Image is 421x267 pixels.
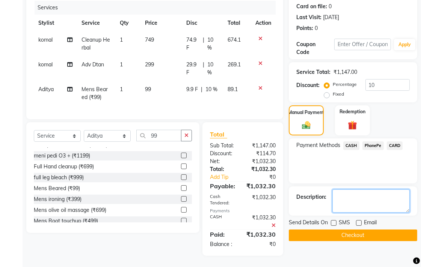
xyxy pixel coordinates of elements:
div: Total: [204,165,243,173]
div: Full Hand cleanup (₹699) [34,163,94,171]
span: Cleanup Herbal [81,36,110,51]
div: ₹1,147.00 [333,68,357,76]
div: Mens Root touchup (₹499) [34,217,98,225]
div: Cash Tendered: [204,193,243,206]
div: Balance : [204,240,243,248]
div: 0 [329,3,332,10]
span: 10 % [207,36,219,52]
div: full leg bleach (₹999) [34,174,84,181]
span: 10 % [207,61,219,76]
div: Mens Beared (₹99) [34,184,80,192]
a: Add Tip [204,173,249,181]
div: Services [35,1,281,15]
span: SMS [339,219,350,228]
div: Paid: [204,230,241,239]
label: Redemption [340,108,365,115]
span: 9.9 F [186,85,198,93]
div: Mens ironing (₹399) [34,195,81,203]
span: 674.1 [228,36,241,43]
th: Stylist [34,15,77,31]
div: Card on file: [296,3,327,10]
div: ₹1,032.30 [243,214,282,229]
span: 1 [120,36,123,43]
div: Mens olive oil massage (₹699) [34,206,106,214]
span: 1 [120,86,123,93]
span: 1 [120,61,123,68]
div: Service Total: [296,68,330,76]
span: CARD [387,141,403,150]
div: ₹1,147.00 [243,142,282,150]
span: komal [38,36,53,43]
div: Discount: [296,81,320,89]
span: Aditya [38,86,54,93]
span: Total [210,130,227,138]
span: Mens Beared (₹99) [81,86,108,100]
input: Search or Scan [136,130,181,141]
th: Service [77,15,115,31]
div: meni pedi O3 + (₹1199) [34,152,90,160]
div: Last Visit: [296,13,321,21]
span: CASH [343,141,359,150]
div: Points: [296,24,313,32]
div: ₹0 [249,173,281,181]
span: Adv Dtan [81,61,104,68]
button: Apply [394,39,415,50]
th: Qty [115,15,140,31]
span: 99 [145,86,151,93]
th: Price [140,15,182,31]
div: 0 [315,24,318,32]
div: ₹1,032.30 [243,157,282,165]
div: ₹1,032.30 [243,193,282,206]
span: 29.9 F [186,61,200,76]
span: | [203,36,204,52]
label: Percentage [333,81,357,88]
span: 269.1 [228,61,241,68]
span: | [201,85,202,93]
img: _cash.svg [299,120,313,130]
span: 299 [145,61,154,68]
th: Action [251,15,276,31]
th: Total [223,15,251,31]
div: ₹1,032.30 [243,165,282,173]
span: Payment Methods [296,141,340,149]
span: 74.9 F [186,36,200,52]
label: Fixed [333,91,344,97]
div: Coupon Code [296,40,334,56]
div: ₹1,032.30 [241,230,281,239]
input: Enter Offer / Coupon Code [334,39,391,50]
div: ₹114.70 [243,150,282,157]
div: [DATE] [323,13,339,21]
span: Send Details On [289,219,328,228]
div: Discount: [204,150,243,157]
label: Manual Payment [288,109,324,116]
th: Disc [182,15,223,31]
span: PhonePe [362,141,384,150]
div: Payments [210,208,276,214]
span: Email [364,219,377,228]
div: CASH [204,214,243,229]
div: Description: [296,193,326,201]
div: ₹0 [243,240,282,248]
img: _gift.svg [345,120,360,131]
div: Payable: [204,181,241,190]
span: 10 % [205,85,217,93]
div: Sub Total: [204,142,243,150]
span: | [203,61,204,76]
span: 749 [145,36,154,43]
div: ₹1,032.30 [241,181,281,190]
button: Checkout [289,229,417,241]
span: komal [38,61,53,68]
div: Net: [204,157,243,165]
span: 89.1 [228,86,238,93]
